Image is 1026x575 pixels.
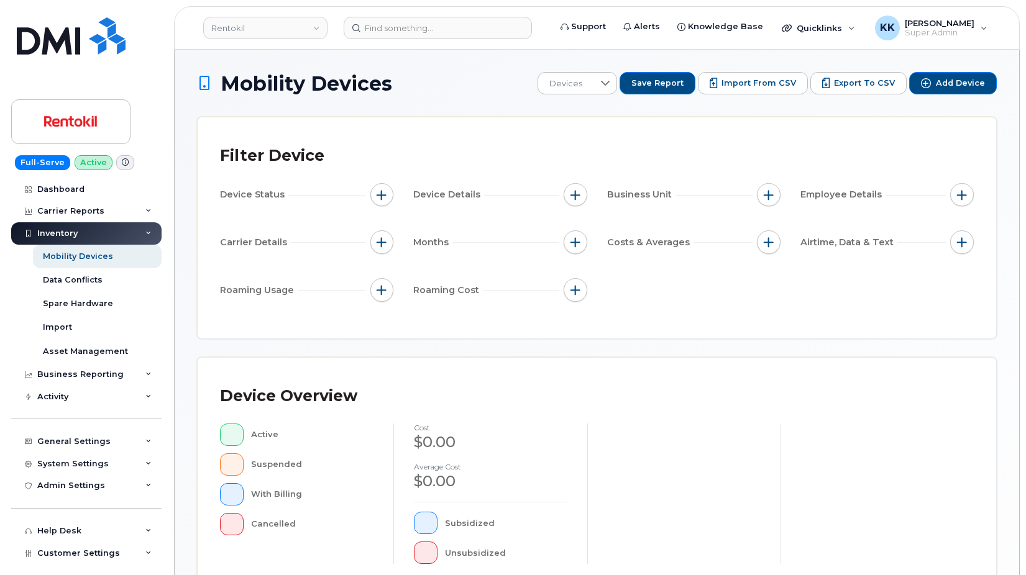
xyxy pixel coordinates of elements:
[721,78,796,89] span: Import from CSV
[251,423,374,446] div: Active
[538,73,593,95] span: Devices
[800,236,897,249] span: Airtime, Data & Text
[221,73,392,94] span: Mobility Devices
[413,284,483,297] span: Roaming Cost
[607,188,676,201] span: Business Unit
[220,140,324,172] div: Filter Device
[698,72,808,94] button: Import from CSV
[909,72,997,94] button: Add Device
[620,72,695,94] button: Save Report
[414,463,567,471] h4: Average cost
[810,72,907,94] button: Export to CSV
[251,513,374,535] div: Cancelled
[800,188,886,201] span: Employee Details
[631,78,684,89] span: Save Report
[972,521,1017,566] iframe: Messenger Launcher
[413,188,484,201] span: Device Details
[251,453,374,476] div: Suspended
[414,423,567,432] h4: cost
[414,471,567,492] div: $0.00
[220,236,291,249] span: Carrier Details
[607,236,694,249] span: Costs & Averages
[251,483,374,505] div: With Billing
[834,78,895,89] span: Export to CSV
[936,78,985,89] span: Add Device
[220,188,288,201] span: Device Status
[445,541,567,564] div: Unsubsidized
[413,236,452,249] span: Months
[445,512,567,534] div: Subsidized
[220,380,357,412] div: Device Overview
[220,284,298,297] span: Roaming Usage
[414,432,567,453] div: $0.00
